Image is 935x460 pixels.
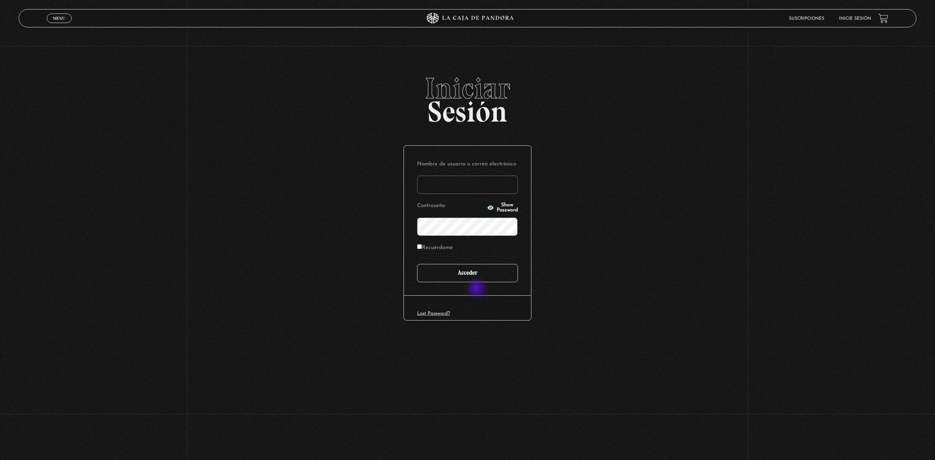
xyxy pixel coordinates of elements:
a: Lost Password? [417,311,450,316]
span: Iniciar [19,74,916,103]
label: Recuérdame [417,242,453,254]
span: Menu [53,16,65,20]
label: Nombre de usuario o correo electrónico [417,159,518,170]
input: Acceder [417,264,518,282]
label: Contraseña [417,200,485,212]
span: Cerrar [51,22,68,27]
a: View your shopping cart [878,14,888,23]
input: Recuérdame [417,244,422,249]
h2: Sesión [19,74,916,120]
a: Inicie sesión [839,16,871,21]
span: Show Password [496,203,518,213]
a: Suscripciones [789,16,824,21]
button: Show Password [487,203,518,213]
